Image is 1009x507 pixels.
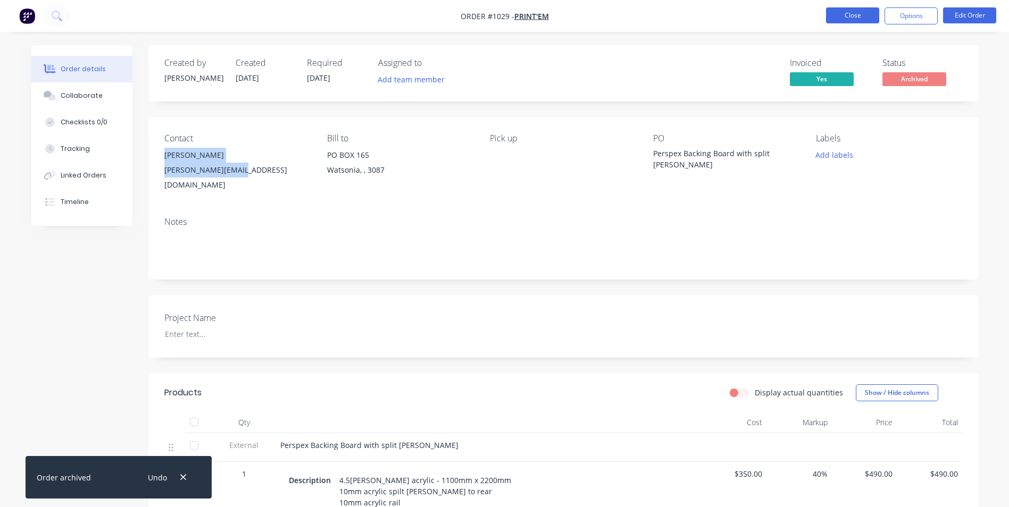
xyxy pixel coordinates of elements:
button: Add labels [810,148,859,162]
div: Perspex Backing Board with split [PERSON_NAME] [653,148,786,170]
button: Checklists 0/0 [31,109,132,136]
span: Perspex Backing Board with split [PERSON_NAME] [280,440,458,450]
div: Cost [702,412,767,433]
span: External [216,440,272,451]
span: [DATE] [307,73,330,83]
span: $490.00 [901,468,958,479]
div: Pick up [490,133,636,143]
div: Required [307,58,365,68]
button: Order details [31,56,132,82]
button: Add team member [372,72,450,87]
span: Yes [790,72,854,86]
div: [PERSON_NAME] [164,148,310,163]
button: Options [885,7,938,24]
button: Linked Orders [31,162,132,189]
label: Display actual quantities [755,387,843,398]
div: Created by [164,58,223,68]
span: Archived [882,72,946,86]
div: Bill to [327,133,473,143]
div: PO BOX 165Watsonia, , 3087 [327,148,473,182]
span: 40% [771,468,828,479]
div: Total [897,412,962,433]
span: 1 [242,468,246,479]
div: Order archived [37,472,91,483]
img: Factory [19,8,35,24]
div: Contact [164,133,310,143]
div: Tracking [61,144,90,154]
button: Close [826,7,879,23]
div: Invoiced [790,58,870,68]
span: $350.00 [706,468,763,479]
label: Project Name [164,311,297,324]
button: Add team member [378,72,451,87]
div: Price [832,412,897,433]
span: Order #1029 - [461,11,514,21]
div: PO BOX 165 [327,148,473,163]
button: Tracking [31,136,132,162]
div: Order details [61,64,106,74]
div: [PERSON_NAME][EMAIL_ADDRESS][DOMAIN_NAME] [164,163,310,192]
button: Show / Hide columns [856,384,938,401]
div: Assigned to [378,58,485,68]
button: Collaborate [31,82,132,109]
button: Undo [142,470,172,485]
div: Collaborate [61,91,103,100]
div: Watsonia, , 3087 [327,163,473,178]
div: Description [289,472,335,488]
div: Labels [816,133,962,143]
div: [PERSON_NAME] [164,72,223,83]
div: Timeline [61,197,89,207]
div: Linked Orders [61,171,106,180]
div: PO [653,133,799,143]
div: Qty [212,412,276,433]
span: $490.00 [836,468,893,479]
div: Status [882,58,962,68]
div: Notes [164,217,962,227]
button: Timeline [31,189,132,215]
div: Created [236,58,294,68]
div: Checklists 0/0 [61,117,107,127]
button: Edit Order [943,7,996,23]
span: [DATE] [236,73,259,83]
div: Products [164,386,202,399]
div: [PERSON_NAME][PERSON_NAME][EMAIL_ADDRESS][DOMAIN_NAME] [164,148,310,192]
a: Print'em [514,11,549,21]
div: Markup [766,412,832,433]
